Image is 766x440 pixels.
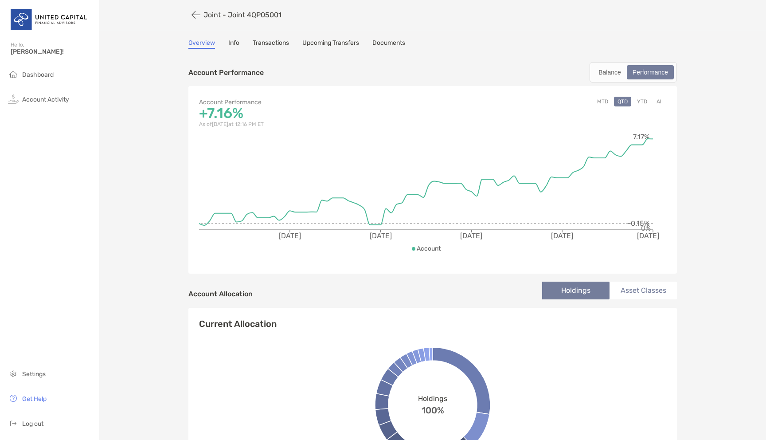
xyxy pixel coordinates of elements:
[22,96,69,103] span: Account Activity
[228,39,239,49] a: Info
[594,66,626,79] div: Balance
[653,97,666,106] button: All
[11,48,94,55] span: [PERSON_NAME]!
[8,69,19,79] img: household icon
[11,4,88,35] img: United Capital Logo
[188,290,253,298] h4: Account Allocation
[22,395,47,403] span: Get Help
[610,282,677,299] li: Asset Classes
[302,39,359,49] a: Upcoming Transfers
[637,232,659,240] tspan: [DATE]
[627,219,649,228] tspan: -0.15%
[188,67,264,78] p: Account Performance
[22,71,54,79] span: Dashboard
[199,119,433,130] p: As of [DATE] at 12:16 PM ET
[551,232,573,240] tspan: [DATE]
[460,232,482,240] tspan: [DATE]
[188,39,215,49] a: Overview
[22,420,43,428] span: Log out
[372,39,405,49] a: Documents
[633,133,649,141] tspan: 7.17%
[8,393,19,404] img: get-help icon
[594,97,612,106] button: MTD
[641,224,651,232] tspan: 0%
[590,62,677,82] div: segmented control
[628,66,673,79] div: Performance
[8,368,19,379] img: settings icon
[203,11,281,19] p: Joint - Joint 4QP05001
[418,394,447,403] span: Holdings
[199,318,277,329] h4: Current Allocation
[542,282,610,299] li: Holdings
[614,97,631,106] button: QTD
[279,232,301,240] tspan: [DATE]
[8,94,19,104] img: activity icon
[370,232,392,240] tspan: [DATE]
[253,39,289,49] a: Transactions
[199,97,433,108] p: Account Performance
[22,370,46,378] span: Settings
[8,418,19,428] img: logout icon
[633,97,651,106] button: YTD
[422,403,444,416] span: 100%
[199,108,433,119] p: +7.16%
[417,243,441,254] p: Account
